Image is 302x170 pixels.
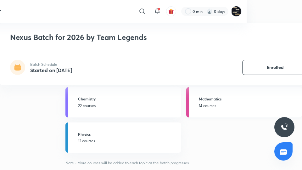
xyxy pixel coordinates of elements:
[78,138,177,144] p: 12 courses
[78,96,177,102] h5: Chemistry
[30,62,72,67] p: Batch Schedule
[206,8,213,14] img: streak
[78,103,177,109] p: 22 courses
[65,122,181,153] a: Physics12 courses
[186,87,302,117] a: Mathematics14 courses
[199,96,298,102] h5: Mathematics
[166,6,176,16] button: avatar
[65,160,302,166] p: Note - More courses will be added to each topic as the batch progresses
[168,8,174,14] img: avatar
[231,6,242,17] img: Amber raj
[78,131,177,137] h5: Physics
[267,64,284,71] span: Enrolled
[10,33,256,42] h1: Nexus Batch for 2026 by Team Legends
[281,123,288,131] img: ttu
[199,103,298,109] p: 14 courses
[65,87,181,117] a: Chemistry22 courses
[30,67,72,73] h4: Started on [DATE]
